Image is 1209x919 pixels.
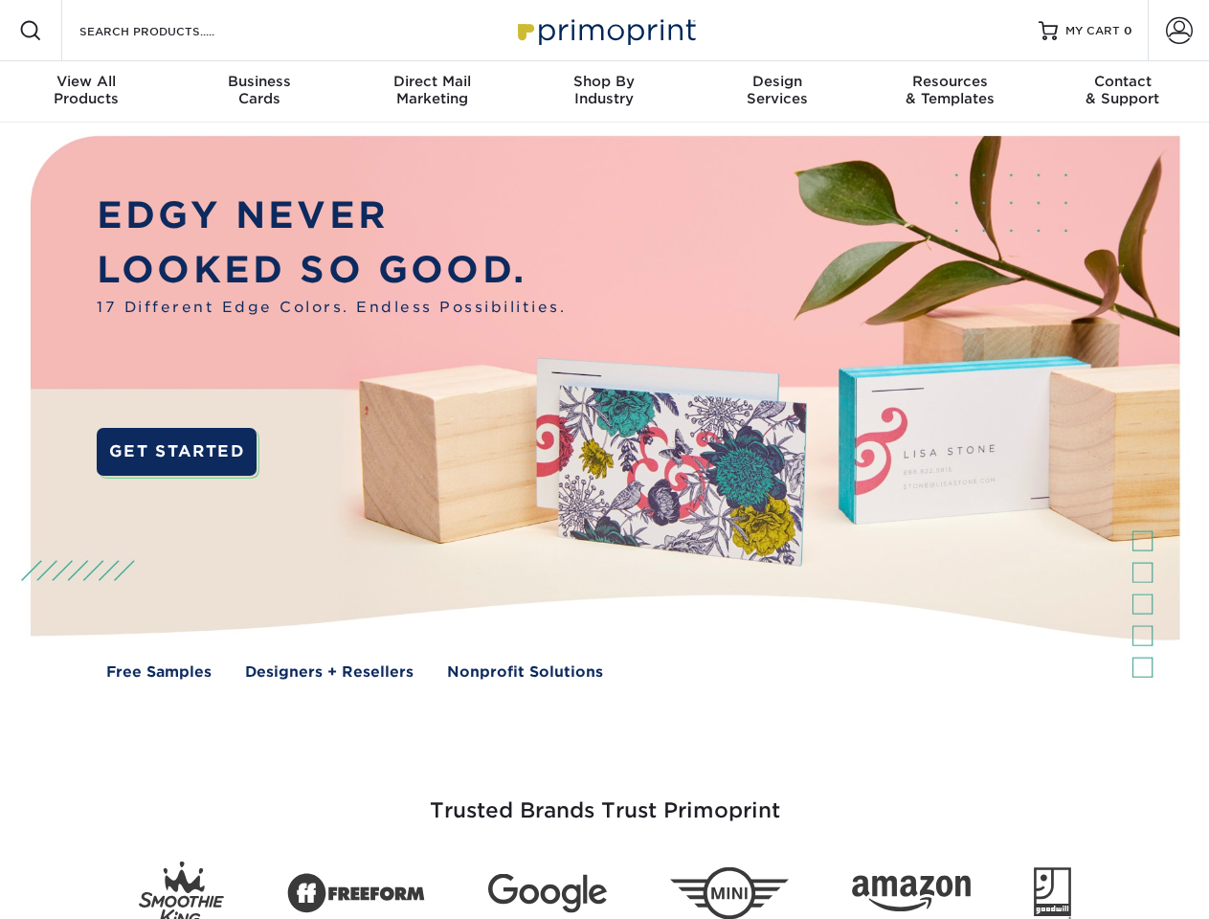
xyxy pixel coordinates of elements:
div: Services [691,73,863,107]
a: GET STARTED [97,428,257,476]
span: Contact [1037,73,1209,90]
img: Amazon [852,876,971,912]
span: Business [172,73,345,90]
div: Marketing [346,73,518,107]
span: Direct Mail [346,73,518,90]
img: Google [488,874,607,913]
h3: Trusted Brands Trust Primoprint [45,752,1165,846]
a: Contact& Support [1037,61,1209,123]
a: Resources& Templates [863,61,1036,123]
a: Direct MailMarketing [346,61,518,123]
input: SEARCH PRODUCTS..... [78,19,264,42]
a: Nonprofit Solutions [447,661,603,684]
div: Industry [518,73,690,107]
span: MY CART [1065,23,1120,39]
span: Design [691,73,863,90]
a: Free Samples [106,661,212,684]
img: Goodwill [1034,867,1071,919]
p: EDGY NEVER [97,189,566,243]
a: Designers + Resellers [245,661,414,684]
p: LOOKED SO GOOD. [97,243,566,298]
a: Shop ByIndustry [518,61,690,123]
div: & Support [1037,73,1209,107]
span: Shop By [518,73,690,90]
a: DesignServices [691,61,863,123]
img: Primoprint [509,10,701,51]
a: BusinessCards [172,61,345,123]
div: & Templates [863,73,1036,107]
span: 17 Different Edge Colors. Endless Possibilities. [97,297,566,319]
span: 0 [1124,24,1132,37]
div: Cards [172,73,345,107]
span: Resources [863,73,1036,90]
